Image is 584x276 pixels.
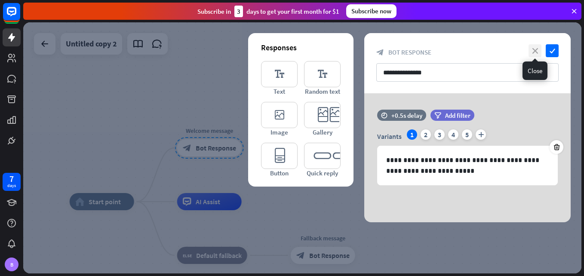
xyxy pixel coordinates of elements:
span: Bot Response [388,48,431,56]
div: +0.5s delay [391,111,422,120]
i: time [381,112,387,118]
div: 5 [462,129,472,140]
div: 7 [9,175,14,183]
button: Open LiveChat chat widget [7,3,33,29]
div: 3 [234,6,243,17]
div: days [7,183,16,189]
div: 2 [421,129,431,140]
div: Subscribe in days to get your first month for $1 [197,6,339,17]
div: B [5,258,18,271]
i: close [529,44,541,57]
span: Variants [377,132,402,141]
span: Add filter [445,111,470,120]
div: 1 [407,129,417,140]
div: Subscribe now [346,4,397,18]
i: filter [434,112,441,119]
div: 4 [448,129,458,140]
a: 7 days [3,173,21,191]
i: check [546,44,559,57]
div: 3 [434,129,445,140]
i: block_bot_response [376,49,384,56]
i: plus [476,129,486,140]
